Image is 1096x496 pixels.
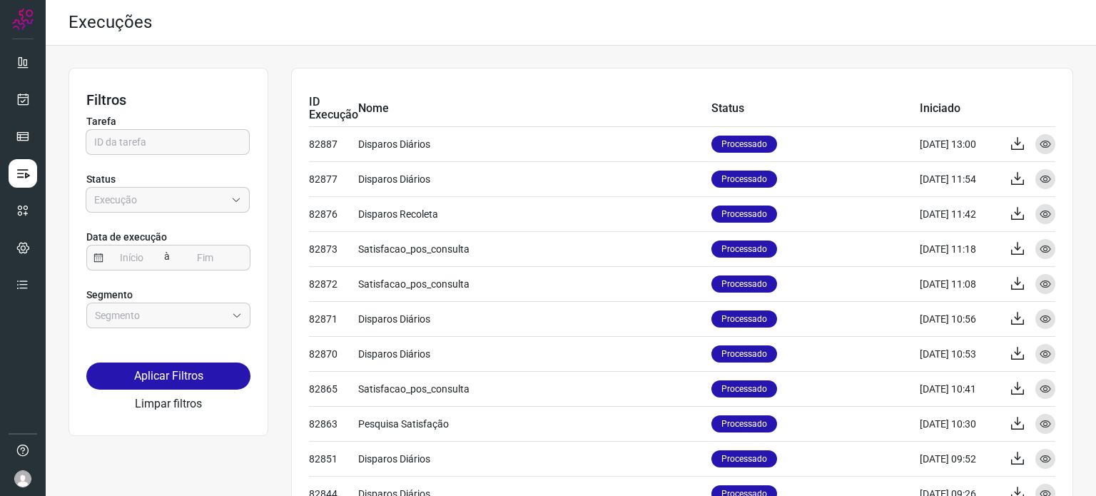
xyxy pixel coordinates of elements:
button: Limpar filtros [135,395,202,413]
td: 82872 [309,266,358,301]
td: [DATE] 10:30 [920,406,998,441]
td: Nome [358,91,711,126]
h2: Execuções [68,12,152,33]
p: Processado [711,241,777,258]
h3: Filtros [86,91,250,108]
td: 82870 [309,336,358,371]
td: Satisfacao_pos_consulta [358,266,711,301]
td: Pesquisa Satisfação [358,406,711,441]
p: Processado [711,380,777,398]
input: Segmento [95,303,226,328]
input: Início [103,246,161,270]
td: [DATE] 10:41 [920,371,998,406]
td: 82887 [309,126,358,161]
td: [DATE] 11:42 [920,196,998,231]
td: 82871 [309,301,358,336]
button: Aplicar Filtros [86,363,250,390]
td: Disparos Diários [358,301,711,336]
td: Disparos Diários [358,336,711,371]
p: Tarefa [86,114,250,129]
input: Fim [177,246,234,270]
img: avatar-user-boy.jpg [14,470,31,487]
td: 82865 [309,371,358,406]
p: Data de execução [86,230,250,245]
td: [DATE] 11:08 [920,266,998,301]
p: Processado [711,275,777,293]
td: ID Execução [309,91,358,126]
td: Status [711,91,920,126]
td: [DATE] 10:56 [920,301,998,336]
td: Satisfacao_pos_consulta [358,371,711,406]
p: Segmento [86,288,250,303]
td: 82851 [309,441,358,476]
td: 82863 [309,406,358,441]
p: Processado [711,171,777,188]
input: Execução [94,188,225,212]
td: Disparos Diários [358,126,711,161]
p: Processado [711,310,777,328]
td: [DATE] 10:53 [920,336,998,371]
p: Processado [711,415,777,432]
td: 82876 [309,196,358,231]
img: Logo [12,9,34,30]
span: à [161,244,173,270]
p: Processado [711,345,777,363]
td: 82873 [309,231,358,266]
p: Processado [711,206,777,223]
td: [DATE] 11:18 [920,231,998,266]
td: [DATE] 09:52 [920,441,998,476]
p: Status [86,172,250,187]
input: ID da tarefa [94,130,241,154]
p: Processado [711,136,777,153]
td: [DATE] 11:54 [920,161,998,196]
p: Processado [711,450,777,467]
td: Iniciado [920,91,998,126]
td: Disparos Recoleta [358,196,711,231]
td: Disparos Diários [358,161,711,196]
td: Disparos Diários [358,441,711,476]
td: [DATE] 13:00 [920,126,998,161]
td: Satisfacao_pos_consulta [358,231,711,266]
td: 82877 [309,161,358,196]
